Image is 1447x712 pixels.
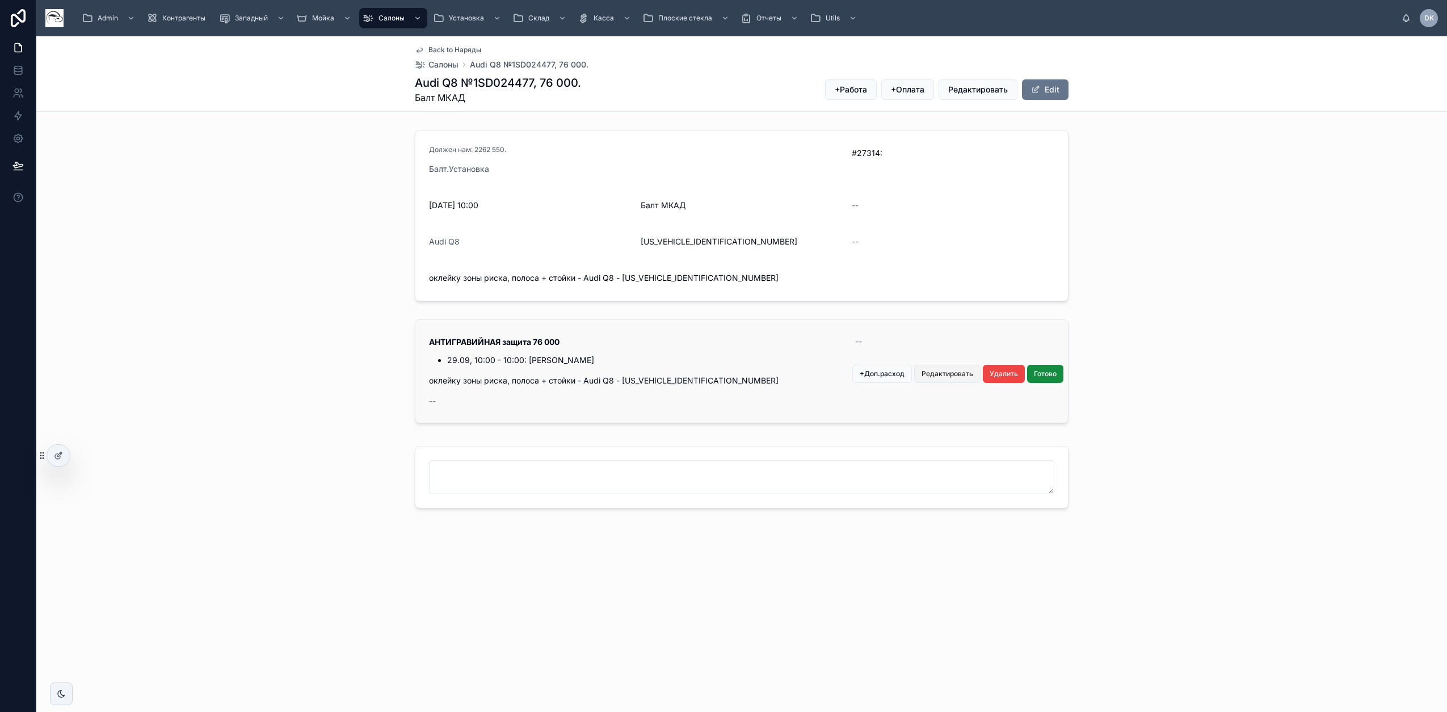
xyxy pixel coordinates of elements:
[429,236,460,247] a: Audi Q8
[825,79,877,100] button: +Работа
[1027,365,1063,383] button: Готово
[574,8,637,28] a: Касса
[922,369,973,378] span: Редактировать
[143,8,213,28] a: Контрагенты
[806,8,863,28] a: Utils
[415,91,581,104] span: Балт МКАД
[860,369,905,378] span: +Доп.расход
[415,59,459,70] a: Салоны
[658,14,712,23] span: Плоские стекла
[359,8,427,28] a: Салоны
[855,336,862,347] span: --
[948,84,1008,95] span: Редактировать
[1424,14,1434,23] span: DK
[312,14,334,23] span: Мойка
[641,236,843,247] span: [US_VEHICLE_IDENTIFICATION_NUMBER]
[430,8,507,28] a: Установка
[509,8,572,28] a: Склад
[852,148,1054,159] span: #27314:
[1034,369,1057,378] span: Готово
[594,14,614,23] span: Касса
[835,84,867,95] span: +Работа
[449,14,484,23] span: Установка
[73,6,1402,31] div: scrollable content
[852,236,859,247] span: --
[415,320,1068,423] a: АНТИГРАВИЙНАЯ защита 76 00029.09, 10:00 - 10:00: [PERSON_NAME]--оклейку зоны риска, полоса + стой...
[939,79,1017,100] button: Редактировать
[891,84,924,95] span: +Оплата
[1022,79,1069,100] button: Edit
[429,337,560,347] strong: АНТИГРАВИЙНАЯ защита 76 000
[428,45,481,54] span: Back to Наряды
[415,45,481,54] a: Back to Наряды
[429,375,1054,386] span: оклейку зоны риска, полоса + стойки - Audi Q8 - [US_VEHICLE_IDENTIFICATION_NUMBER]
[429,272,1054,284] span: оклейку зоны риска, полоса + стойки - Audi Q8 - [US_VEHICLE_IDENTIFICATION_NUMBER]
[429,200,632,211] span: [DATE] 10:00
[639,8,735,28] a: Плоские стекла
[990,369,1018,378] span: Удалить
[914,365,981,383] button: Редактировать
[881,79,934,100] button: +Оплата
[852,365,912,383] button: +Доп.расход
[470,59,588,70] a: Audi Q8 №1SD024477, 76 000.
[235,14,268,23] span: Западный
[447,355,842,366] li: 29.09, 10:00 - 10:00: [PERSON_NAME]
[737,8,804,28] a: Отчеты
[826,14,840,23] span: Utils
[429,163,489,175] a: Балт.Установка
[378,14,405,23] span: Салоны
[852,200,859,211] span: --
[162,14,205,23] span: Контрагенты
[415,75,581,91] h1: Audi Q8 №1SD024477, 76 000.
[293,8,357,28] a: Мойка
[45,9,64,27] img: App logo
[641,200,685,211] span: Балт МКАД
[78,8,141,28] a: Admin
[428,59,459,70] span: Салоны
[429,395,436,407] span: --
[216,8,291,28] a: Западный
[429,145,506,154] span: Должен нам: 2262 550.
[756,14,781,23] span: Отчеты
[983,365,1025,383] button: Удалить
[98,14,118,23] span: Admin
[528,14,549,23] span: Склад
